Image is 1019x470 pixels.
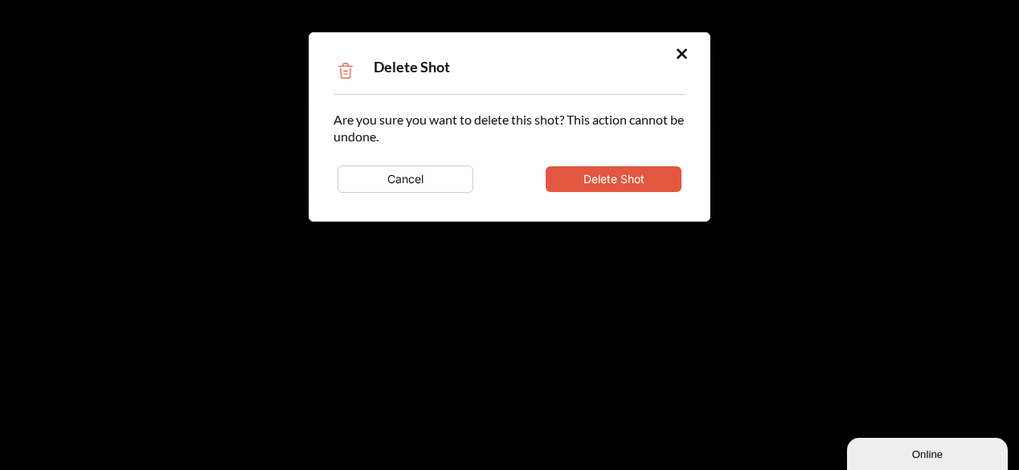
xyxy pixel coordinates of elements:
div: Are you sure you want to delete this shot? This action cannot be undone. [334,111,685,197]
button: Delete Shot [546,166,681,192]
button: Cancel [338,166,473,193]
img: Trash Icon [334,59,358,83]
iframe: chat widget [847,435,1011,470]
span: Delete Shot [374,58,450,76]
